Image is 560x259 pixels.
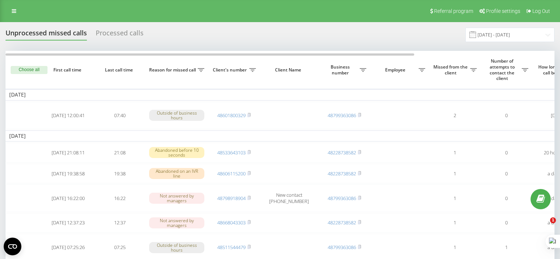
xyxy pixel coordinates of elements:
span: Number of attempts to contact the client [484,58,522,81]
td: 0 [480,213,532,233]
td: 1 [429,185,480,211]
span: Client Name [266,67,312,73]
a: 48511544479 [217,244,246,251]
a: 48606115200 [217,170,246,177]
td: 07:40 [94,102,145,129]
a: 48601800329 [217,112,246,119]
button: Open CMP widget [4,238,21,255]
div: Outside of business hours [149,242,204,253]
td: 1 [429,143,480,162]
td: 12:37 [94,213,145,233]
a: 48799363086 [328,195,356,202]
button: Choose all [11,66,47,74]
a: 48228738582 [328,170,356,177]
div: Processed calls [96,29,144,41]
td: 0 [480,164,532,183]
div: Not answered by managers [149,193,204,204]
td: New contact [PHONE_NUMBER] [260,185,318,211]
span: Client's number [212,67,249,73]
td: 1 [429,164,480,183]
a: 48228738582 [328,219,356,226]
a: 48798918904 [217,195,246,202]
span: Business number [322,64,360,76]
span: Reason for missed call [149,67,198,73]
td: [DATE] 12:00:41 [42,102,94,129]
span: Referral program [434,8,473,14]
div: Outside of business hours [149,110,204,121]
td: 19:38 [94,164,145,183]
a: 48668043303 [217,219,246,226]
div: Abandoned before 10 seconds [149,147,204,158]
div: Abandoned on an IVR line [149,168,204,179]
a: 48799363086 [328,112,356,119]
span: First call time [48,67,88,73]
td: [DATE] 12:37:23 [42,213,94,233]
span: Log Out [532,8,550,14]
iframe: Intercom live chat [535,217,553,235]
td: [DATE] 19:38:58 [42,164,94,183]
div: Unprocessed missed calls [6,29,87,41]
td: 21:08 [94,143,145,162]
td: 16:22 [94,185,145,211]
a: 48799363086 [328,244,356,251]
td: 0 [480,102,532,129]
td: 1 [429,213,480,233]
td: [DATE] 21:08:11 [42,143,94,162]
td: 0 [480,143,532,162]
td: 0 [480,185,532,211]
span: 1 [550,217,556,223]
span: Last call time [100,67,140,73]
span: Profile settings [486,8,520,14]
div: Not answered by managers [149,217,204,228]
td: [DATE] 16:22:00 [42,185,94,211]
a: 48228738582 [328,149,356,156]
a: 48533643103 [217,149,246,156]
span: Employee [374,67,419,73]
span: Missed from the client [433,64,470,76]
td: 2 [429,102,480,129]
